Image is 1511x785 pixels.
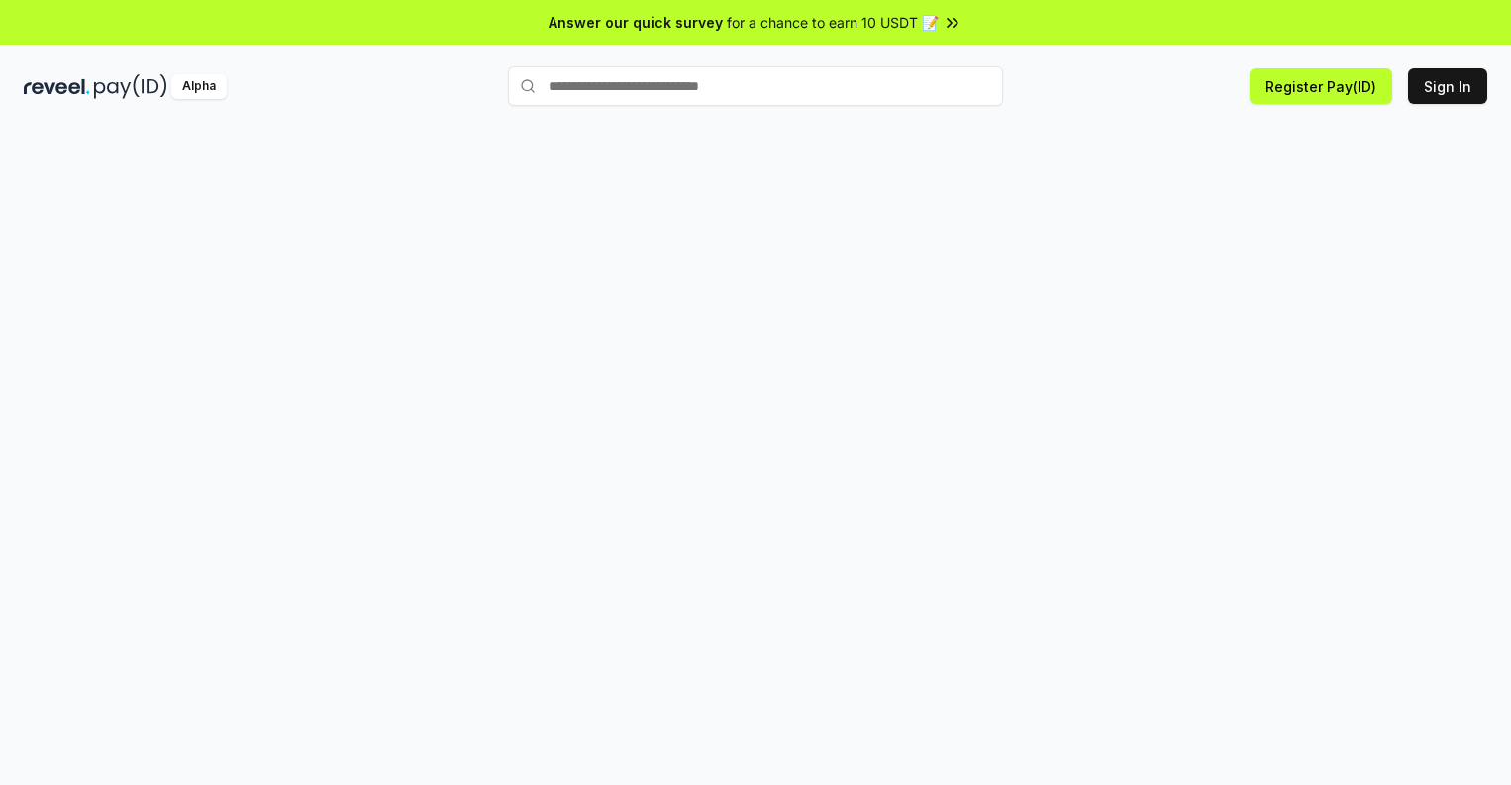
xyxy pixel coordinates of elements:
[1250,68,1392,104] button: Register Pay(ID)
[727,12,939,33] span: for a chance to earn 10 USDT 📝
[549,12,723,33] span: Answer our quick survey
[94,74,167,99] img: pay_id
[24,74,90,99] img: reveel_dark
[171,74,227,99] div: Alpha
[1408,68,1487,104] button: Sign In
